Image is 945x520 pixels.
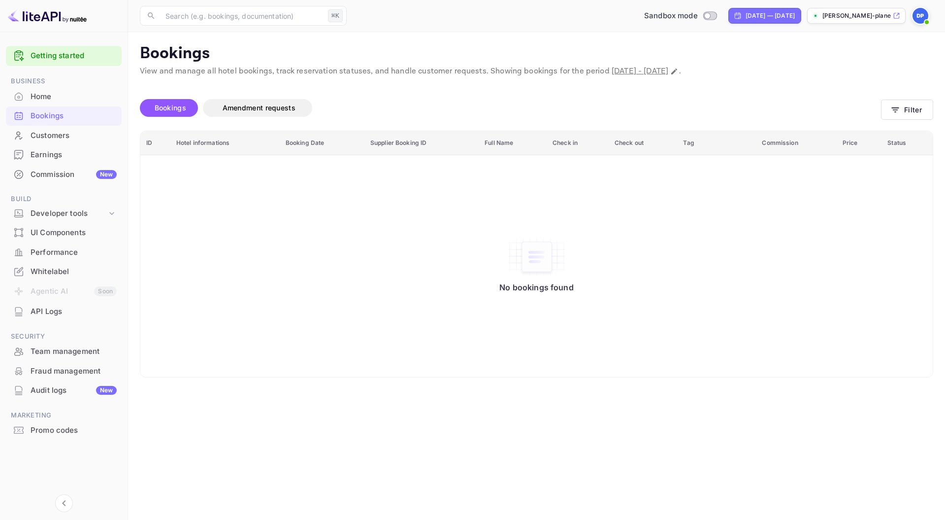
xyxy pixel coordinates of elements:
span: Amendment requests [223,104,295,112]
a: Home [6,87,122,105]
a: Team management [6,342,122,360]
th: Booking Date [280,131,364,155]
div: Earnings [31,149,117,161]
img: LiteAPI logo [8,8,87,24]
span: Bookings [155,104,186,112]
span: Build [6,194,122,205]
th: Full Name [479,131,547,155]
a: Promo codes [6,421,122,439]
a: Bookings [6,106,122,125]
button: Filter [881,100,933,120]
div: Developer tools [6,205,122,222]
th: Supplier Booking ID [364,131,479,155]
a: CommissionNew [6,165,122,183]
div: Team management [6,342,122,361]
div: ⌘K [328,9,343,22]
button: Collapse navigation [55,494,73,512]
div: Customers [31,130,117,141]
div: Customers [6,126,122,145]
a: Fraud management [6,362,122,380]
div: Team management [31,346,117,357]
th: Tag [677,131,756,155]
div: Fraud management [6,362,122,381]
th: Check out [609,131,678,155]
a: Performance [6,243,122,261]
span: Sandbox mode [644,10,698,22]
div: Performance [6,243,122,262]
p: No bookings found [499,282,574,292]
div: Home [6,87,122,106]
div: API Logs [31,306,117,317]
a: UI Components [6,223,122,242]
div: API Logs [6,302,122,321]
th: Hotel informations [170,131,280,155]
button: Change date range [669,67,679,76]
div: Home [31,91,117,103]
div: Bookings [6,106,122,126]
th: Status [881,131,933,155]
div: Developer tools [31,208,107,219]
div: Whitelabel [6,262,122,281]
img: Dennis Planetofhotels [912,8,928,24]
p: View and manage all hotel bookings, track reservation statuses, and handle customer requests. Sho... [140,66,933,77]
div: UI Components [31,227,117,239]
div: Fraud management [31,366,117,377]
div: Whitelabel [31,266,117,277]
span: Security [6,331,122,342]
div: Getting started [6,46,122,66]
div: Bookings [31,110,117,122]
div: Promo codes [31,425,117,436]
span: Business [6,76,122,87]
div: Commission [31,169,117,180]
th: Check in [547,131,609,155]
th: Commission [756,131,836,155]
p: [PERSON_NAME]-planetofhotels-... [822,11,891,20]
div: [DATE] — [DATE] [746,11,795,20]
div: CommissionNew [6,165,122,184]
a: API Logs [6,302,122,320]
div: Audit logs [31,385,117,396]
div: Switch to Production mode [640,10,720,22]
img: No bookings found [507,236,566,277]
div: UI Components [6,223,122,243]
span: [DATE] - [DATE] [612,66,668,76]
div: Promo codes [6,421,122,440]
span: Marketing [6,410,122,421]
div: New [96,170,117,179]
a: Customers [6,126,122,144]
table: booking table [140,131,933,377]
a: Earnings [6,145,122,164]
div: New [96,386,117,395]
div: Performance [31,247,117,258]
div: Audit logsNew [6,381,122,400]
th: Price [837,131,882,155]
th: ID [140,131,170,155]
div: Earnings [6,145,122,165]
a: Whitelabel [6,262,122,280]
a: Getting started [31,50,117,62]
p: Bookings [140,44,933,64]
div: account-settings tabs [140,99,881,117]
input: Search (e.g. bookings, documentation) [160,6,324,26]
a: Audit logsNew [6,381,122,399]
